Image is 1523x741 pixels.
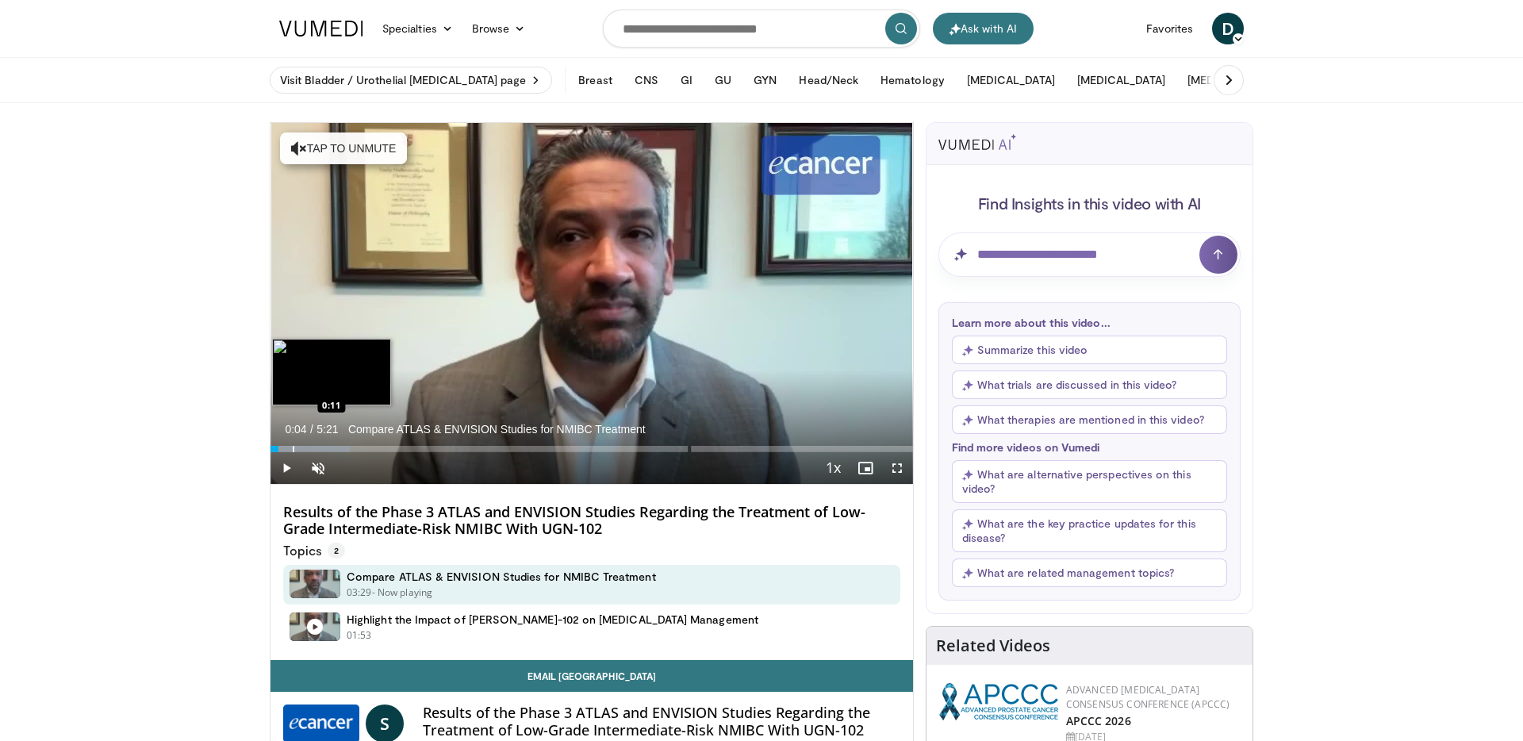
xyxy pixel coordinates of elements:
[952,440,1227,454] p: Find more videos on Vumedi
[279,21,363,36] img: VuMedi Logo
[1068,64,1175,96] button: [MEDICAL_DATA]
[952,509,1227,552] button: What are the key practice updates for this disease?
[373,13,462,44] a: Specialties
[952,336,1227,364] button: Summarize this video
[423,705,900,739] h4: Results of the Phase 3 ATLAS and ENVISION Studies Regarding the Treatment of Low-Grade Intermedia...
[938,232,1241,277] input: Question for AI
[270,452,302,484] button: Play
[1212,13,1244,44] a: D
[952,370,1227,399] button: What trials are discussed in this video?
[850,452,881,484] button: Enable picture-in-picture mode
[310,423,313,436] span: /
[316,423,338,436] span: 5:21
[789,64,868,96] button: Head/Neck
[952,316,1227,329] p: Learn more about this video...
[347,628,372,643] p: 01:53
[285,423,306,436] span: 0:04
[348,422,646,436] span: Compare ATLAS & ENVISION Studies for NMIBC Treatment
[952,405,1227,434] button: What therapies are mentioned in this video?
[1137,13,1203,44] a: Favorites
[818,452,850,484] button: Playback Rate
[270,123,913,485] video-js: Video Player
[1066,713,1131,728] a: APCCC 2026
[603,10,920,48] input: Search topics, interventions
[270,67,552,94] a: Visit Bladder / Urothelial [MEDICAL_DATA] page
[347,612,758,627] h4: Highlight the Impact of [PERSON_NAME]-102 on [MEDICAL_DATA] Management
[272,339,391,405] img: image.jpeg
[936,636,1050,655] h4: Related Videos
[347,570,656,584] h4: Compare ATLAS & ENVISION Studies for NMIBC Treatment
[952,460,1227,503] button: What are alternative perspectives on this video?
[671,64,702,96] button: GI
[744,64,786,96] button: GYN
[283,543,345,559] p: Topics
[705,64,741,96] button: GU
[372,586,433,600] p: - Now playing
[938,193,1241,213] h4: Find Insights in this video with AI
[462,13,535,44] a: Browse
[280,132,407,164] button: Tap to unmute
[938,134,1016,150] img: vumedi-ai-logo.svg
[881,452,913,484] button: Fullscreen
[328,543,345,559] span: 2
[933,13,1034,44] button: Ask with AI
[270,446,913,452] div: Progress Bar
[270,660,913,692] a: Email [GEOGRAPHIC_DATA]
[625,64,668,96] button: CNS
[283,504,900,538] h4: Results of the Phase 3 ATLAS and ENVISION Studies Regarding the Treatment of Low-Grade Intermedia...
[939,683,1058,720] img: 92ba7c40-df22-45a2-8e3f-1ca017a3d5ba.png.150x105_q85_autocrop_double_scale_upscale_version-0.2.png
[302,452,334,484] button: Unmute
[569,64,621,96] button: Breast
[952,559,1227,587] button: What are related management topics?
[347,586,372,600] p: 03:29
[957,64,1065,96] button: [MEDICAL_DATA]
[1066,683,1230,711] a: Advanced [MEDICAL_DATA] Consensus Conference (APCCC)
[871,64,954,96] button: Hematology
[1178,64,1285,96] button: [MEDICAL_DATA]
